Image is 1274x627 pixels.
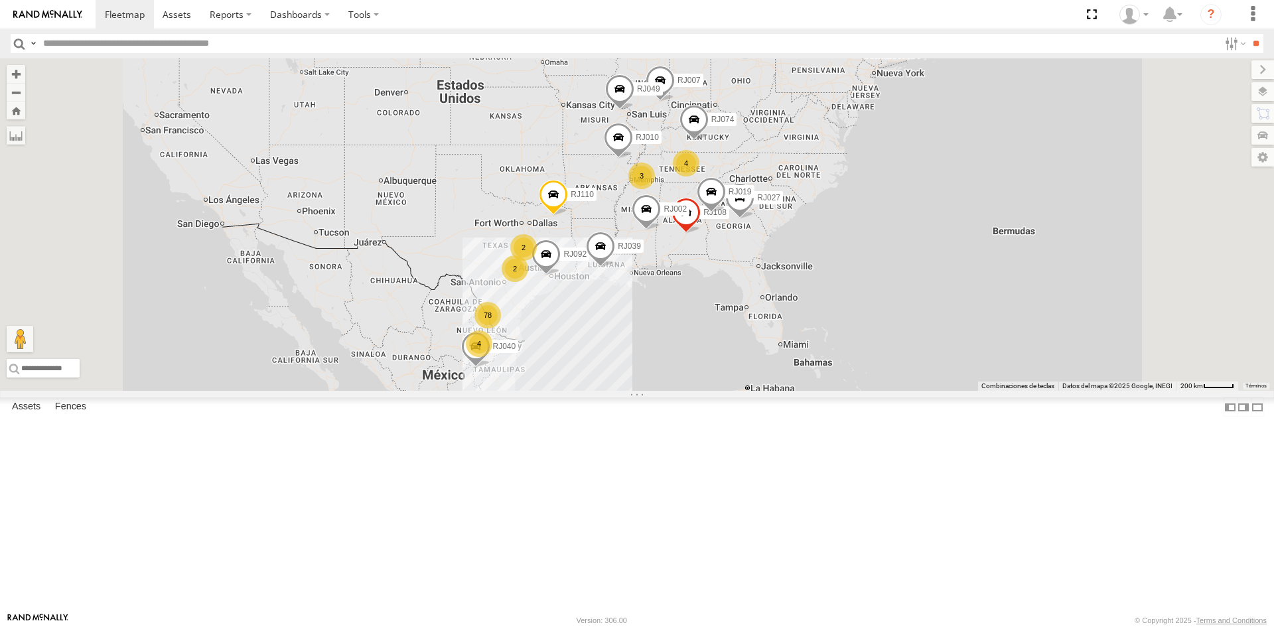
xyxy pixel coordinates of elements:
[7,614,68,627] a: Visit our Website
[1180,382,1203,389] span: 200 km
[577,616,627,624] div: Version: 306.00
[757,193,780,202] span: RJ027
[7,102,25,119] button: Zoom Home
[703,208,727,217] span: RJ108
[7,326,33,352] button: Arrastra al hombrecito al mapa para abrir Street View
[571,190,594,199] span: RJ110
[1062,382,1172,389] span: Datos del mapa ©2025 Google, INEGI
[1196,616,1267,624] a: Terms and Conditions
[1176,382,1238,391] button: Escala del mapa: 200 km por 43 píxeles
[7,126,25,145] label: Measure
[1251,397,1264,417] label: Hide Summary Table
[677,76,701,85] span: RJ007
[474,302,501,328] div: 78
[510,234,537,261] div: 2
[7,65,25,83] button: Zoom in
[28,34,38,53] label: Search Query
[729,187,752,196] span: RJ019
[1224,397,1237,417] label: Dock Summary Table to the Left
[1220,34,1248,53] label: Search Filter Options
[1135,616,1267,624] div: © Copyright 2025 -
[1237,397,1250,417] label: Dock Summary Table to the Right
[628,163,655,189] div: 3
[711,114,735,123] span: RJ074
[493,342,516,351] span: RJ040
[1251,148,1274,167] label: Map Settings
[1115,5,1153,25] div: Josue Jimenez
[5,398,47,417] label: Assets
[48,398,93,417] label: Fences
[981,382,1054,391] button: Combinaciones de teclas
[502,255,528,282] div: 2
[13,10,82,19] img: rand-logo.svg
[1200,4,1222,25] i: ?
[563,249,587,259] span: RJ092
[664,204,687,214] span: RJ002
[637,84,660,94] span: RJ049
[673,150,699,176] div: 4
[1245,383,1267,389] a: Términos (se abre en una nueva pestaña)
[7,83,25,102] button: Zoom out
[636,133,659,142] span: RJ010
[466,330,492,357] div: 4
[618,242,641,251] span: RJ039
